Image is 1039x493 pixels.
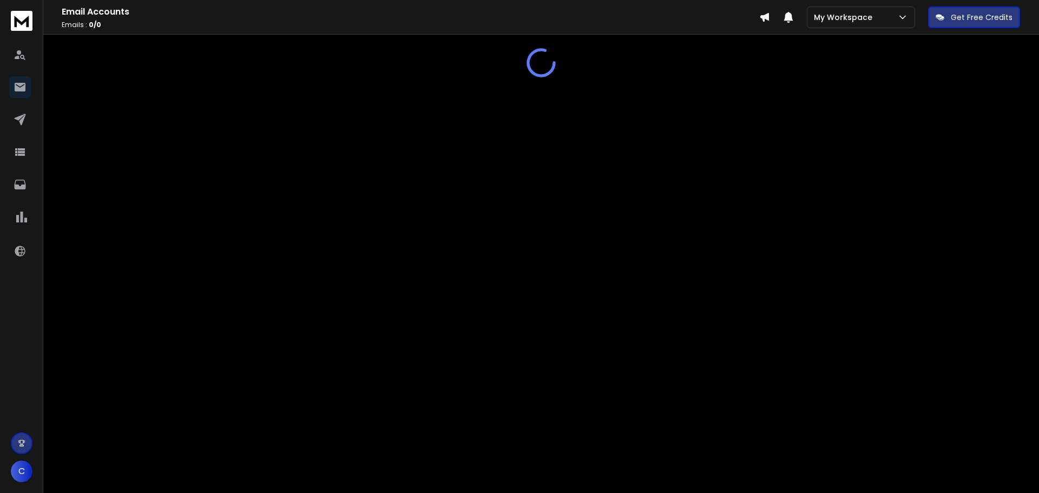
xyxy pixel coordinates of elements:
p: My Workspace [814,12,877,23]
h1: Email Accounts [62,5,759,18]
button: C [11,461,32,482]
img: logo [11,11,32,31]
button: Get Free Credits [928,6,1020,28]
p: Get Free Credits [951,12,1012,23]
span: 0 / 0 [89,20,101,29]
p: Emails : [62,21,759,29]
